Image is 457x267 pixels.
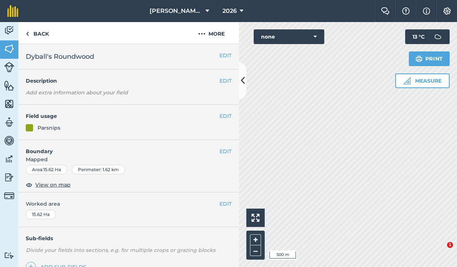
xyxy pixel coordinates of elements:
[415,54,422,63] img: svg+xml;base64,PHN2ZyB4bWxucz0iaHR0cDovL3d3dy53My5vcmcvMjAwMC9zdmciIHdpZHRoPSIxOSIgaGVpZ2h0PSIyNC...
[405,29,450,44] button: 13 °C
[432,242,450,260] iframe: Intercom live chat
[219,51,232,59] button: EDIT
[72,165,125,174] div: Perimeter : 1.62 km
[26,112,219,120] h4: Field usage
[18,140,219,155] h4: Boundary
[413,29,425,44] span: 13 ° C
[395,73,450,88] button: Measure
[4,154,14,165] img: svg+xml;base64,PD94bWwgdmVyc2lvbj0iMS4wIiBlbmNvZGluZz0idXRmLTgiPz4KPCEtLSBHZW5lcmF0b3I6IEFkb2JlIE...
[219,77,232,85] button: EDIT
[219,112,232,120] button: EDIT
[26,210,56,219] div: 15.62 Ha
[26,89,128,96] em: Add extra information about your field
[251,214,260,222] img: Four arrows, one pointing top left, one top right, one bottom right and the last bottom left
[26,29,29,38] img: svg+xml;base64,PHN2ZyB4bWxucz0iaHR0cDovL3d3dy53My5vcmcvMjAwMC9zdmciIHdpZHRoPSI5IiBoZWlnaHQ9IjI0Ii...
[431,29,445,44] img: svg+xml;base64,PD94bWwgdmVyc2lvbj0iMS4wIiBlbmNvZGluZz0idXRmLTgiPz4KPCEtLSBHZW5lcmF0b3I6IEFkb2JlIE...
[35,181,71,189] span: View on map
[423,7,430,15] img: svg+xml;base64,PHN2ZyB4bWxucz0iaHR0cDovL3d3dy53My5vcmcvMjAwMC9zdmciIHdpZHRoPSIxNyIgaGVpZ2h0PSIxNy...
[7,5,18,17] img: fieldmargin Logo
[4,252,14,259] img: svg+xml;base64,PD94bWwgdmVyc2lvbj0iMS4wIiBlbmNvZGluZz0idXRmLTgiPz4KPCEtLSBHZW5lcmF0b3I6IEFkb2JlIE...
[4,117,14,128] img: svg+xml;base64,PD94bWwgdmVyc2lvbj0iMS4wIiBlbmNvZGluZz0idXRmLTgiPz4KPCEtLSBHZW5lcmF0b3I6IEFkb2JlIE...
[447,242,453,248] span: 1
[150,7,203,15] span: [PERSON_NAME] Ltd.
[4,62,14,72] img: svg+xml;base64,PD94bWwgdmVyc2lvbj0iMS4wIiBlbmNvZGluZz0idXRmLTgiPz4KPCEtLSBHZW5lcmF0b3I6IEFkb2JlIE...
[18,155,239,163] span: Mapped
[4,80,14,91] img: svg+xml;base64,PHN2ZyB4bWxucz0iaHR0cDovL3d3dy53My5vcmcvMjAwMC9zdmciIHdpZHRoPSI1NiIgaGVpZ2h0PSI2MC...
[254,29,324,44] button: none
[443,7,451,15] img: A cog icon
[381,7,390,15] img: Two speech bubbles overlapping with the left bubble in the forefront
[198,29,206,38] img: svg+xml;base64,PHN2ZyB4bWxucz0iaHR0cDovL3d3dy53My5vcmcvMjAwMC9zdmciIHdpZHRoPSIyMCIgaGVpZ2h0PSIyNC...
[38,124,60,132] div: Parsnips
[4,43,14,54] img: svg+xml;base64,PHN2ZyB4bWxucz0iaHR0cDovL3d3dy53My5vcmcvMjAwMC9zdmciIHdpZHRoPSI1NiIgaGVpZ2h0PSI2MC...
[4,172,14,183] img: svg+xml;base64,PD94bWwgdmVyc2lvbj0iMS4wIiBlbmNvZGluZz0idXRmLTgiPz4KPCEtLSBHZW5lcmF0b3I6IEFkb2JlIE...
[26,180,71,189] button: View on map
[4,98,14,109] img: svg+xml;base64,PHN2ZyB4bWxucz0iaHR0cDovL3d3dy53My5vcmcvMjAwMC9zdmciIHdpZHRoPSI1NiIgaGVpZ2h0PSI2MC...
[26,51,94,62] span: Dyball's Roundwood
[26,200,232,208] span: Worked area
[4,25,14,36] img: svg+xml;base64,PD94bWwgdmVyc2lvbj0iMS4wIiBlbmNvZGluZz0idXRmLTgiPz4KPCEtLSBHZW5lcmF0b3I6IEFkb2JlIE...
[409,51,450,66] button: Print
[219,200,232,208] button: EDIT
[4,191,14,201] img: svg+xml;base64,PD94bWwgdmVyc2lvbj0iMS4wIiBlbmNvZGluZz0idXRmLTgiPz4KPCEtLSBHZW5lcmF0b3I6IEFkb2JlIE...
[401,7,410,15] img: A question mark icon
[26,247,215,253] em: Divide your fields into sections, e.g. for multiple crops or grazing blocks
[18,234,239,242] h4: Sub-fields
[250,234,261,245] button: +
[4,135,14,146] img: svg+xml;base64,PD94bWwgdmVyc2lvbj0iMS4wIiBlbmNvZGluZz0idXRmLTgiPz4KPCEtLSBHZW5lcmF0b3I6IEFkb2JlIE...
[222,7,237,15] span: 2026
[26,77,232,85] h4: Description
[18,22,56,44] a: Back
[403,77,411,84] img: Ruler icon
[250,245,261,256] button: –
[219,147,232,155] button: EDIT
[26,165,67,174] div: Area : 15.62 Ha
[26,180,32,189] img: svg+xml;base64,PHN2ZyB4bWxucz0iaHR0cDovL3d3dy53My5vcmcvMjAwMC9zdmciIHdpZHRoPSIxOCIgaGVpZ2h0PSIyNC...
[184,22,239,44] button: More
